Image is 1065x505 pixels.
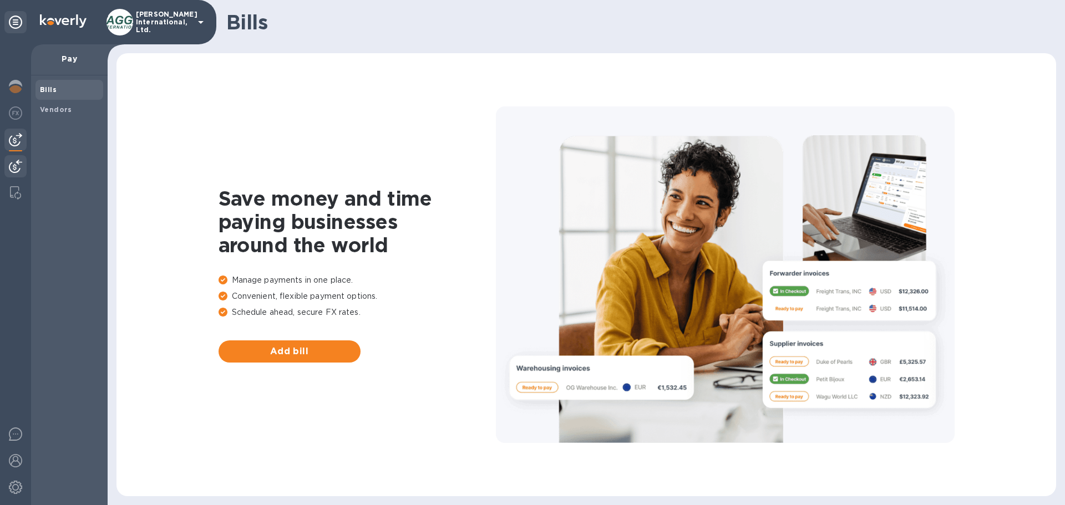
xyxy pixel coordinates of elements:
[219,340,361,363] button: Add bill
[40,14,87,28] img: Logo
[219,307,496,318] p: Schedule ahead, secure FX rates.
[136,11,191,34] p: [PERSON_NAME] International, Ltd.
[40,105,72,114] b: Vendors
[219,290,496,302] p: Convenient, flexible payment options.
[227,345,352,358] span: Add bill
[9,106,22,120] img: Foreign exchange
[40,85,57,94] b: Bills
[4,11,27,33] div: Unpin categories
[226,11,1047,34] h1: Bills
[40,53,99,64] p: Pay
[219,187,496,257] h1: Save money and time paying businesses around the world
[219,274,496,286] p: Manage payments in one place.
